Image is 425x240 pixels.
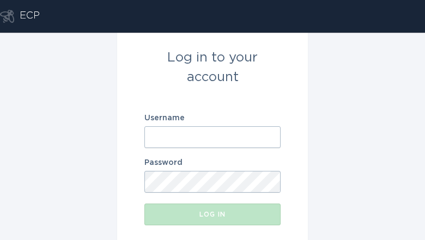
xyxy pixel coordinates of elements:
label: Password [144,159,281,167]
div: ECP [20,10,40,23]
button: Log in [144,204,281,225]
label: Username [144,114,281,122]
div: Log in [150,211,275,218]
div: Log in to your account [144,48,281,87]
